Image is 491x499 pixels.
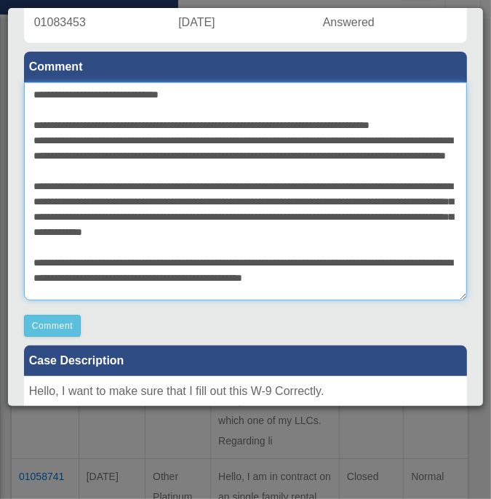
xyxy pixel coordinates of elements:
label: Comment [24,52,468,82]
label: Case Description [24,346,468,376]
span: 01083453 [34,16,86,28]
span: Answered [323,16,375,28]
span: [DATE] [178,16,215,28]
button: Comment [24,315,81,337]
